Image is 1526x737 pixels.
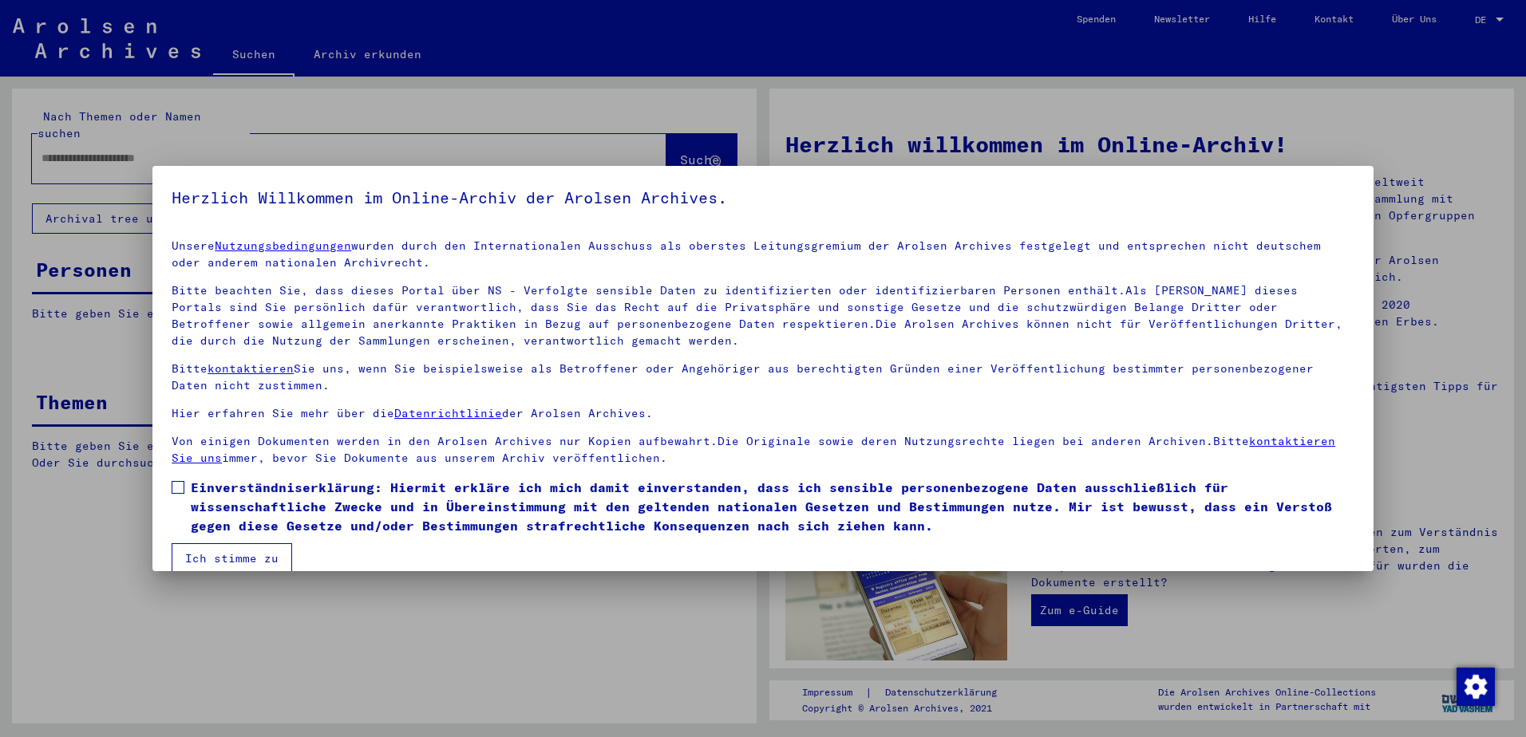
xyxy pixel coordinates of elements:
[172,434,1335,465] a: kontaktieren Sie uns
[208,361,294,376] a: kontaktieren
[172,238,1354,271] p: Unsere wurden durch den Internationalen Ausschuss als oberstes Leitungsgremium der Arolsen Archiv...
[172,405,1354,422] p: Hier erfahren Sie mehr über die der Arolsen Archives.
[172,282,1354,349] p: Bitte beachten Sie, dass dieses Portal über NS - Verfolgte sensible Daten zu identifizierten oder...
[172,543,292,573] button: Ich stimme zu
[215,238,351,253] a: Nutzungsbedingungen
[1456,667,1494,705] div: Zustimmung ändern
[172,433,1354,467] p: Von einigen Dokumenten werden in den Arolsen Archives nur Kopien aufbewahrt.Die Originale sowie d...
[172,361,1354,394] p: Bitte Sie uns, wenn Sie beispielsweise als Betroffener oder Angehöriger aus berechtigten Gründen ...
[1457,668,1495,706] img: Zustimmung ändern
[394,406,502,420] a: Datenrichtlinie
[172,185,1354,211] h5: Herzlich Willkommen im Online-Archiv der Arolsen Archives.
[191,478,1354,535] span: Einverständniserklärung: Hiermit erkläre ich mich damit einverstanden, dass ich sensible personen...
